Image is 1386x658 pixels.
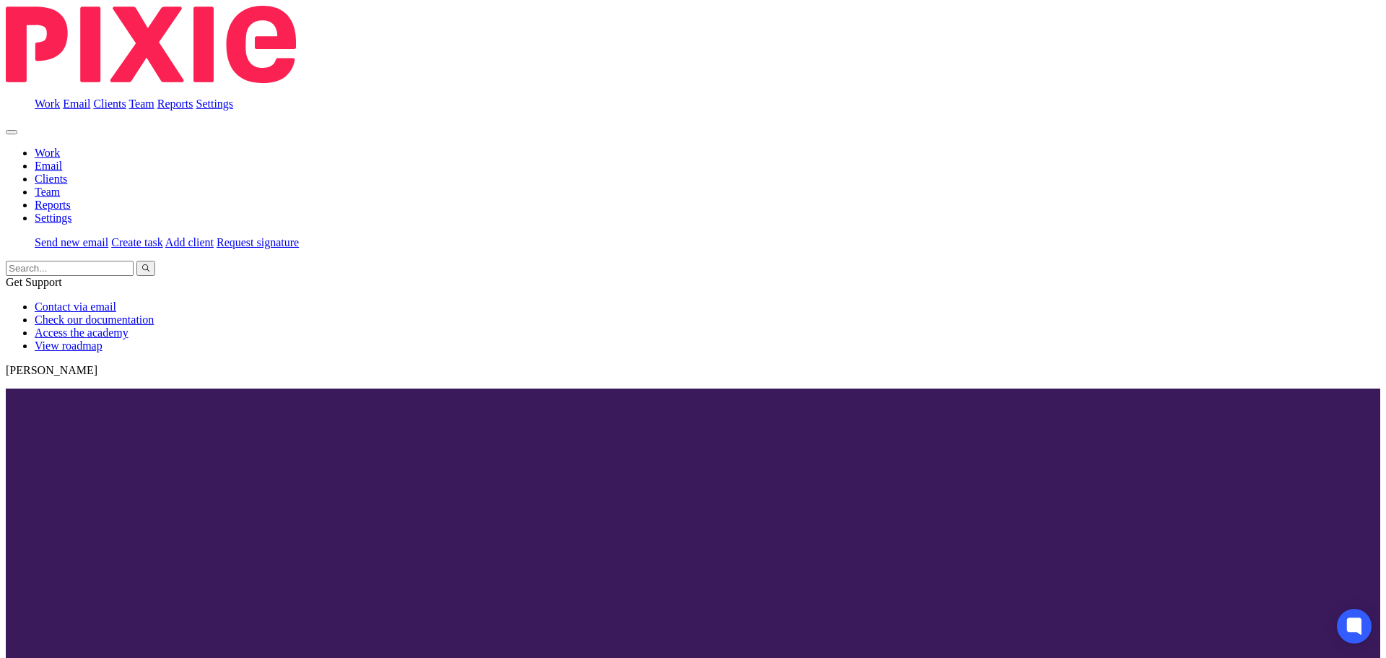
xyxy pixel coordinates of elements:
[35,300,116,313] a: Contact via email
[63,98,90,110] a: Email
[136,261,155,276] button: Search
[35,173,67,185] a: Clients
[6,6,296,83] img: Pixie
[35,98,60,110] a: Work
[6,276,62,288] span: Get Support
[196,98,234,110] a: Settings
[35,186,60,198] a: Team
[6,261,134,276] input: Search
[111,236,163,248] a: Create task
[157,98,193,110] a: Reports
[35,212,72,224] a: Settings
[35,199,71,211] a: Reports
[165,236,214,248] a: Add client
[35,326,128,339] a: Access the academy
[128,98,154,110] a: Team
[35,236,108,248] a: Send new email
[35,313,154,326] a: Check our documentation
[6,364,1380,377] p: [PERSON_NAME]
[35,339,103,352] a: View roadmap
[35,147,60,159] a: Work
[93,98,126,110] a: Clients
[35,160,62,172] a: Email
[217,236,299,248] a: Request signature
